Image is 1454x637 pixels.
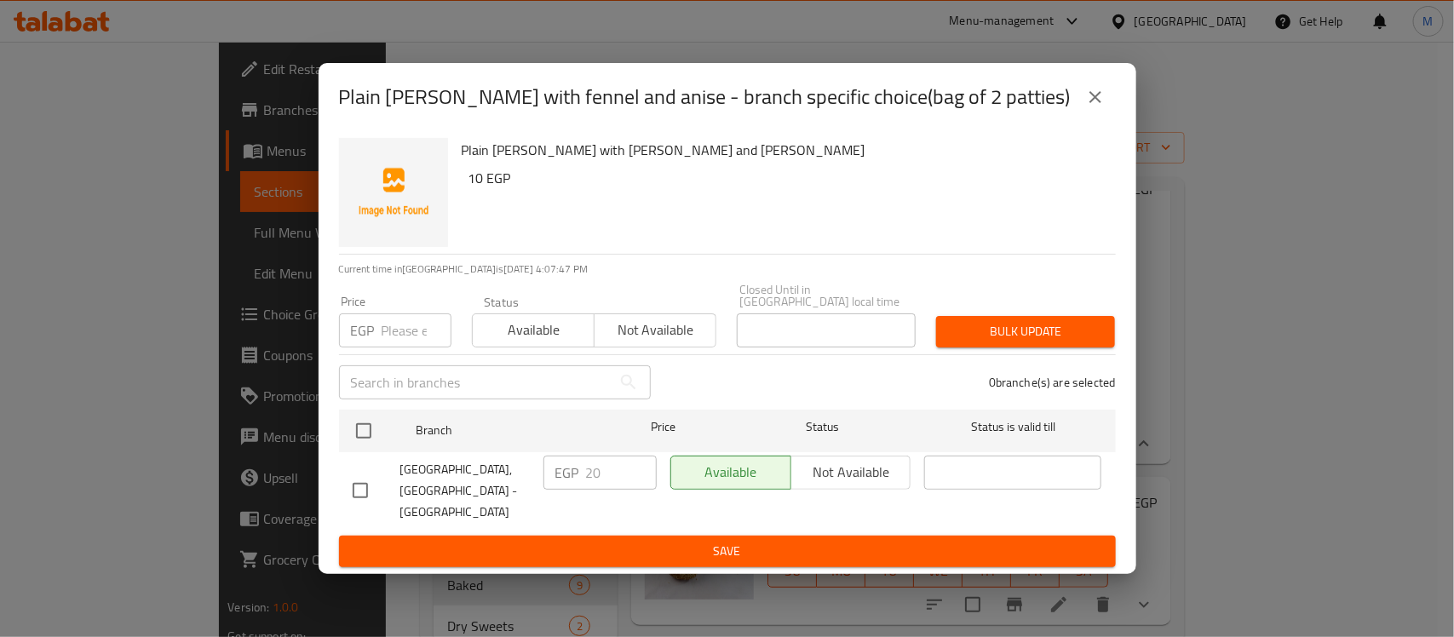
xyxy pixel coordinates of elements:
span: Price [606,416,720,438]
h2: Plain [PERSON_NAME] with fennel and anise - branch specific choice(bag of 2 patties) [339,83,1071,111]
img: Plain patty with fennel and anise [339,138,448,247]
span: Status is valid till [924,416,1101,438]
button: Not available [594,313,716,347]
span: Save [353,541,1102,562]
p: EGP [555,462,579,483]
button: close [1075,77,1116,118]
span: Not available [601,318,710,342]
button: Save [339,536,1116,567]
input: Search in branches [339,365,612,399]
button: Bulk update [936,316,1115,347]
h6: Plain [PERSON_NAME] with [PERSON_NAME] and [PERSON_NAME] [462,138,1102,162]
span: Available [480,318,588,342]
p: EGP [351,320,375,341]
span: Branch [416,420,593,441]
button: Available [472,313,595,347]
span: Status [733,416,911,438]
span: Bulk update [950,321,1101,342]
input: Please enter price [382,313,451,347]
p: 0 branche(s) are selected [989,374,1116,391]
p: Current time in [GEOGRAPHIC_DATA] is [DATE] 4:07:47 PM [339,261,1116,277]
input: Please enter price [586,456,657,490]
h6: 10 EGP [468,166,1102,190]
span: [GEOGRAPHIC_DATA], [GEOGRAPHIC_DATA] - [GEOGRAPHIC_DATA] [400,459,530,523]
